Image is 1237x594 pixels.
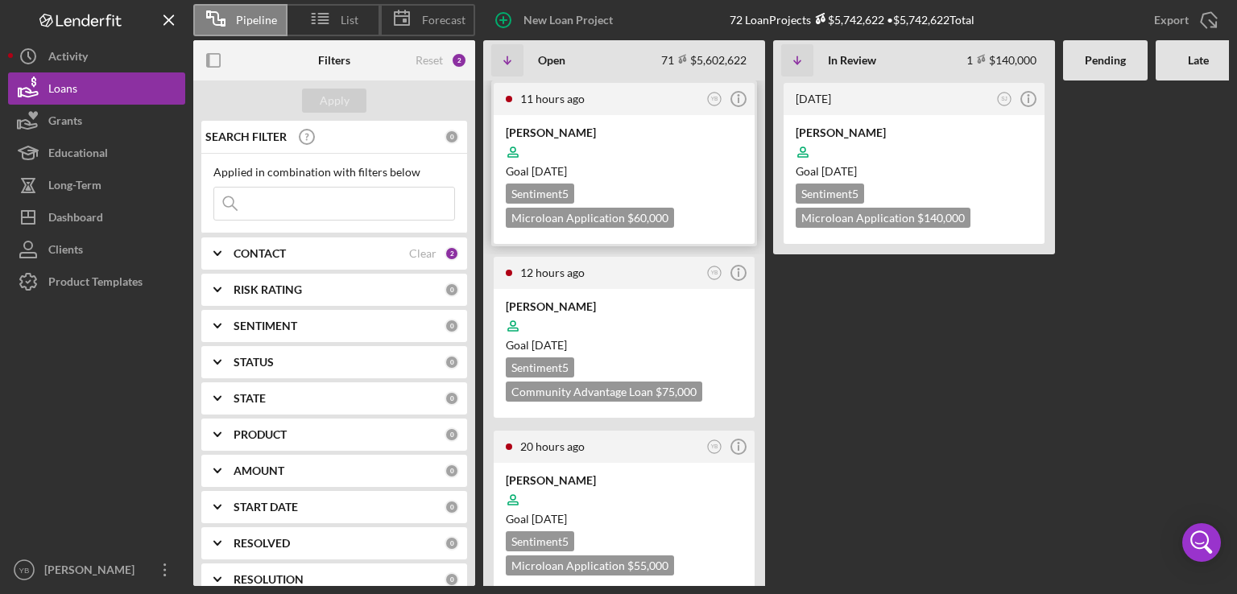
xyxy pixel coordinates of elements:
div: Community Advantage Loan [506,382,702,402]
a: 11 hours agoYB[PERSON_NAME]Goal [DATE]Sentiment5Microloan Application $60,000 [491,80,757,246]
b: SEARCH FILTER [205,130,287,143]
b: SENTIMENT [234,320,297,332]
div: 0 [445,130,459,144]
div: Dashboard [48,201,103,237]
div: 0 [445,391,459,406]
div: Grants [48,105,82,141]
button: Grants [8,105,185,137]
text: YB [711,270,718,275]
span: $75,000 [656,385,697,398]
div: Clients [48,233,83,270]
b: START DATE [234,501,298,514]
div: Export [1154,4,1189,36]
div: [PERSON_NAME] [40,554,145,590]
time: 2025-04-21 19:07 [796,92,831,105]
div: 0 [445,355,459,369]
div: Open Intercom Messenger [1182,523,1221,562]
div: Apply [320,89,350,113]
button: YB [704,89,726,110]
div: Educational [48,137,108,173]
button: Loans [8,72,185,105]
span: $55,000 [627,559,668,572]
div: 2 [445,246,459,261]
b: RESOLVED [234,537,290,550]
b: RESOLUTION [234,573,304,586]
div: Reset [416,54,443,67]
text: YB [19,566,30,575]
div: Sentiment 5 [796,184,864,204]
button: Educational [8,137,185,169]
b: PRODUCT [234,428,287,441]
div: $5,742,622 [811,13,884,27]
div: 0 [445,536,459,551]
div: Sentiment 5 [506,531,574,551]
b: RISK RATING [234,283,302,296]
div: 1 $140,000 [966,53,1036,67]
b: STATUS [234,356,274,369]
span: List [341,14,358,27]
div: Microloan Application [796,208,970,228]
div: 0 [445,427,459,442]
div: Applied in combination with filters below [213,166,455,179]
a: 20 hours agoYB[PERSON_NAME]Goal [DATE]Sentiment5Microloan Application $55,000 [491,428,757,594]
time: 12/24/2025 [532,338,567,352]
b: Filters [318,54,350,67]
div: 0 [445,572,459,587]
time: 05/12/2025 [821,164,857,178]
div: 72 Loan Projects • $5,742,622 Total [730,13,974,27]
div: 0 [445,464,459,478]
div: Loans [48,72,77,109]
b: Late [1188,54,1209,67]
button: New Loan Project [483,4,629,36]
div: Sentiment 5 [506,357,574,377]
button: SJ [994,89,1016,110]
b: STATE [234,392,266,405]
button: Export [1138,4,1229,36]
time: 2025-10-15 02:22 [520,92,585,105]
div: Product Templates [48,266,143,302]
span: Pipeline [236,14,277,27]
span: $60,000 [627,211,668,225]
div: Long-Term [48,169,101,205]
b: Pending [1085,54,1126,67]
a: Long-Term [8,169,185,201]
b: Open [538,54,565,67]
div: [PERSON_NAME] [506,125,743,141]
div: [PERSON_NAME] [796,125,1032,141]
div: Activity [48,40,88,76]
div: New Loan Project [523,4,613,36]
div: Sentiment 5 [506,184,574,204]
span: Goal [506,338,567,352]
button: Clients [8,233,185,266]
button: Product Templates [8,266,185,298]
div: 0 [445,319,459,333]
span: Goal [506,512,567,526]
b: AMOUNT [234,464,284,477]
div: 0 [445,283,459,297]
div: 2 [451,52,467,68]
text: SJ [1001,96,1007,101]
button: Apply [302,89,366,113]
a: 12 hours agoYB[PERSON_NAME]Goal [DATE]Sentiment5Community Advantage Loan $75,000 [491,254,757,420]
button: YB[PERSON_NAME] [8,554,185,586]
span: Forecast [422,14,465,27]
button: Activity [8,40,185,72]
text: YB [711,443,718,449]
span: Goal [506,164,567,178]
div: [PERSON_NAME] [506,299,743,315]
button: YB [704,262,726,284]
button: YB [704,436,726,458]
div: [PERSON_NAME] [506,472,743,489]
b: In Review [828,54,876,67]
div: Microloan Application [506,208,674,228]
button: Dashboard [8,201,185,233]
time: 11/28/2025 [532,512,567,526]
div: Microloan Application [506,555,674,575]
div: 71 $5,602,622 [661,53,747,67]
